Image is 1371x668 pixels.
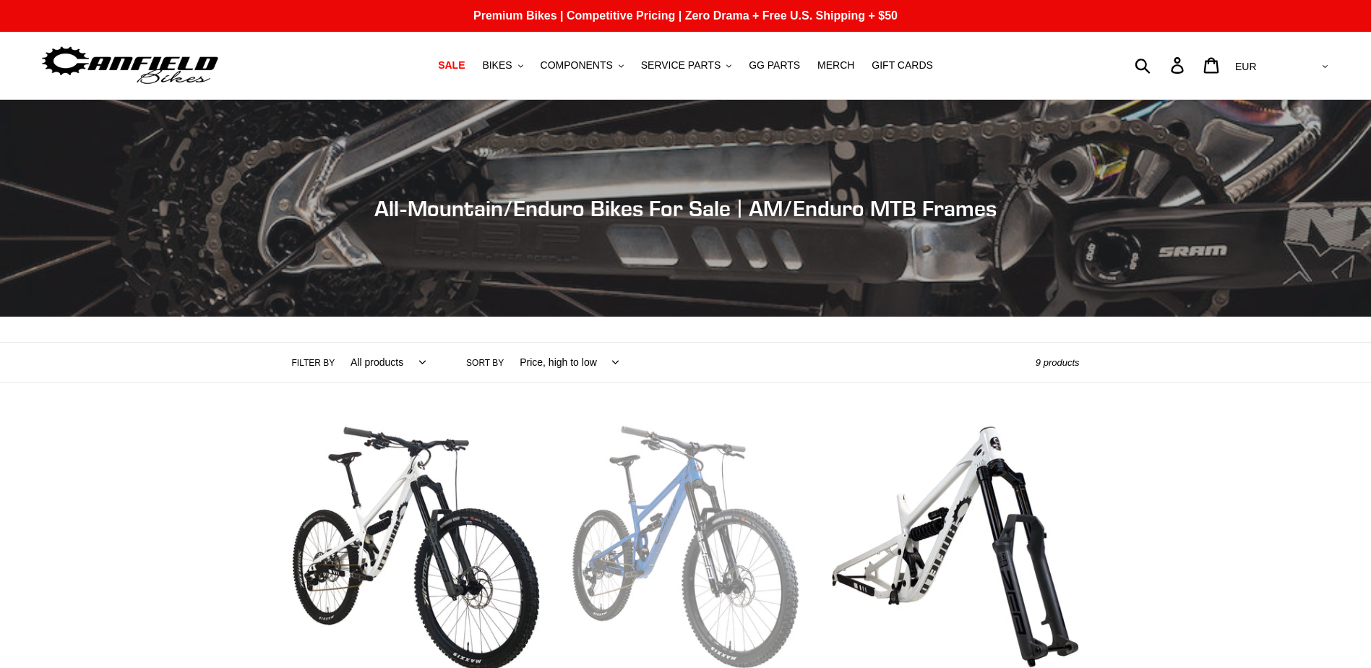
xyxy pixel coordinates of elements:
a: GG PARTS [742,56,807,75]
span: BIKES [482,59,512,72]
a: MERCH [810,56,861,75]
label: Sort by [466,356,504,369]
span: SALE [438,59,465,72]
span: SERVICE PARTS [641,59,721,72]
span: All-Mountain/Enduro Bikes For Sale | AM/Enduro MTB Frames [374,195,997,221]
a: GIFT CARDS [864,56,940,75]
button: BIKES [475,56,530,75]
button: COMPONENTS [533,56,631,75]
input: Search [1143,49,1179,81]
span: 9 products [1036,357,1080,368]
span: GIFT CARDS [872,59,933,72]
img: Canfield Bikes [40,43,220,88]
span: MERCH [817,59,854,72]
span: COMPONENTS [541,59,613,72]
button: SERVICE PARTS [634,56,739,75]
a: SALE [431,56,472,75]
label: Filter by [292,356,335,369]
span: GG PARTS [749,59,800,72]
